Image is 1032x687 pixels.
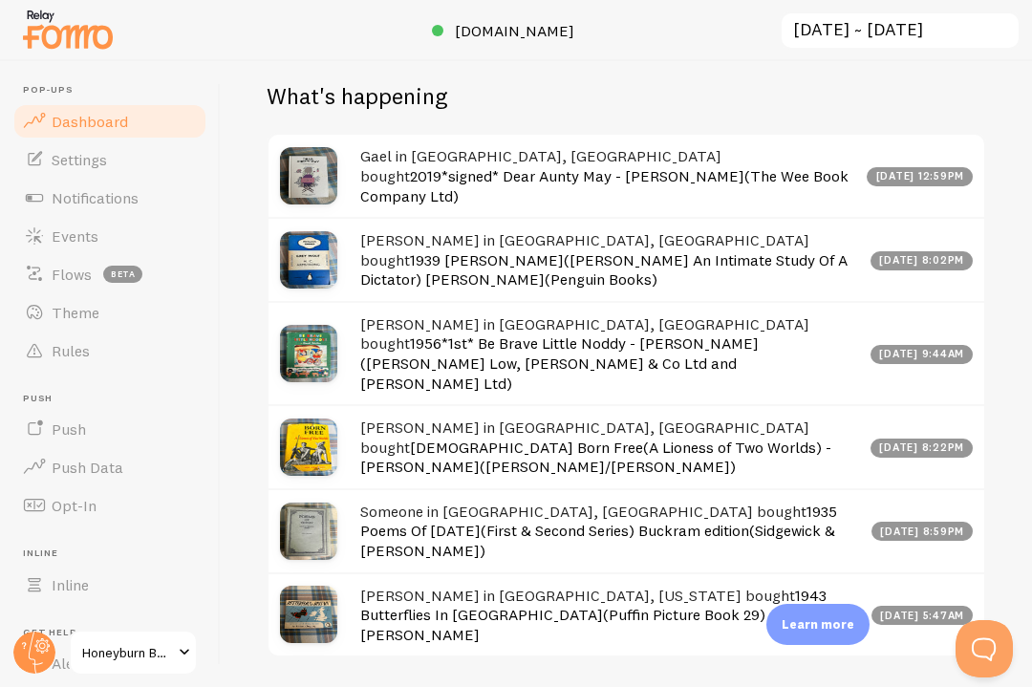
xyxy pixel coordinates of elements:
[52,496,97,515] span: Opt-In
[267,81,447,111] h2: What's happening
[11,566,208,604] a: Inline
[11,410,208,448] a: Push
[52,265,92,284] span: Flows
[766,604,870,645] div: Learn more
[360,333,759,392] a: 1956*1st* Be Brave Little Noddy - [PERSON_NAME]([PERSON_NAME] Low, [PERSON_NAME] & Co Ltd and [PE...
[11,293,208,332] a: Theme
[782,615,854,633] p: Learn more
[360,314,859,393] h4: [PERSON_NAME] in [GEOGRAPHIC_DATA], [GEOGRAPHIC_DATA] bought
[360,502,837,560] a: 1935 Poems Of [DATE](First & Second Series) Buckram edition(Sidgewick & [PERSON_NAME])
[23,84,208,97] span: Pop-ups
[11,217,208,255] a: Events
[360,438,831,477] a: [DEMOGRAPHIC_DATA] Born Free(A Lioness of Two Worlds) - [PERSON_NAME]([PERSON_NAME]/[PERSON_NAME])
[871,522,974,541] div: [DATE] 8:59pm
[52,112,128,131] span: Dashboard
[871,345,974,364] div: [DATE] 9:44am
[52,575,89,594] span: Inline
[871,251,974,270] div: [DATE] 8:02pm
[23,393,208,405] span: Push
[52,341,90,360] span: Rules
[360,418,859,477] h4: [PERSON_NAME] in [GEOGRAPHIC_DATA], [GEOGRAPHIC_DATA] bought
[867,167,973,186] div: [DATE] 12:59pm
[11,140,208,179] a: Settings
[11,448,208,486] a: Push Data
[82,641,173,664] span: Honeyburn Books ([GEOGRAPHIC_DATA])
[11,486,208,525] a: Opt-In
[52,226,98,246] span: Events
[871,439,974,458] div: [DATE] 8:22pm
[871,606,974,625] div: [DATE] 5:47am
[52,303,99,322] span: Theme
[11,255,208,293] a: Flows beta
[956,620,1013,677] iframe: Help Scout Beacon - Open
[52,188,139,207] span: Notifications
[52,419,86,439] span: Push
[360,586,827,644] a: 1943 Butterflies In [GEOGRAPHIC_DATA](Puffin Picture Book 29) [PERSON_NAME]
[360,250,848,290] a: 1939 [PERSON_NAME]([PERSON_NAME] An Intimate Study Of A Dictator) [PERSON_NAME](Penguin Books)
[52,458,123,477] span: Push Data
[360,502,860,561] h4: Someone in [GEOGRAPHIC_DATA], [GEOGRAPHIC_DATA] bought
[20,5,116,54] img: fomo-relay-logo-orange.svg
[52,150,107,169] span: Settings
[23,627,208,639] span: Get Help
[360,166,849,205] a: 2019*signed* Dear Aunty May - [PERSON_NAME](The Wee Book Company Ltd)
[360,146,855,205] h4: Gael in [GEOGRAPHIC_DATA], [GEOGRAPHIC_DATA] bought
[360,230,859,290] h4: [PERSON_NAME] in [GEOGRAPHIC_DATA], [GEOGRAPHIC_DATA] bought
[69,630,198,676] a: Honeyburn Books ([GEOGRAPHIC_DATA])
[11,179,208,217] a: Notifications
[360,586,860,645] h4: [PERSON_NAME] in [GEOGRAPHIC_DATA], [US_STATE] bought
[23,547,208,560] span: Inline
[11,102,208,140] a: Dashboard
[103,266,142,283] span: beta
[11,332,208,370] a: Rules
